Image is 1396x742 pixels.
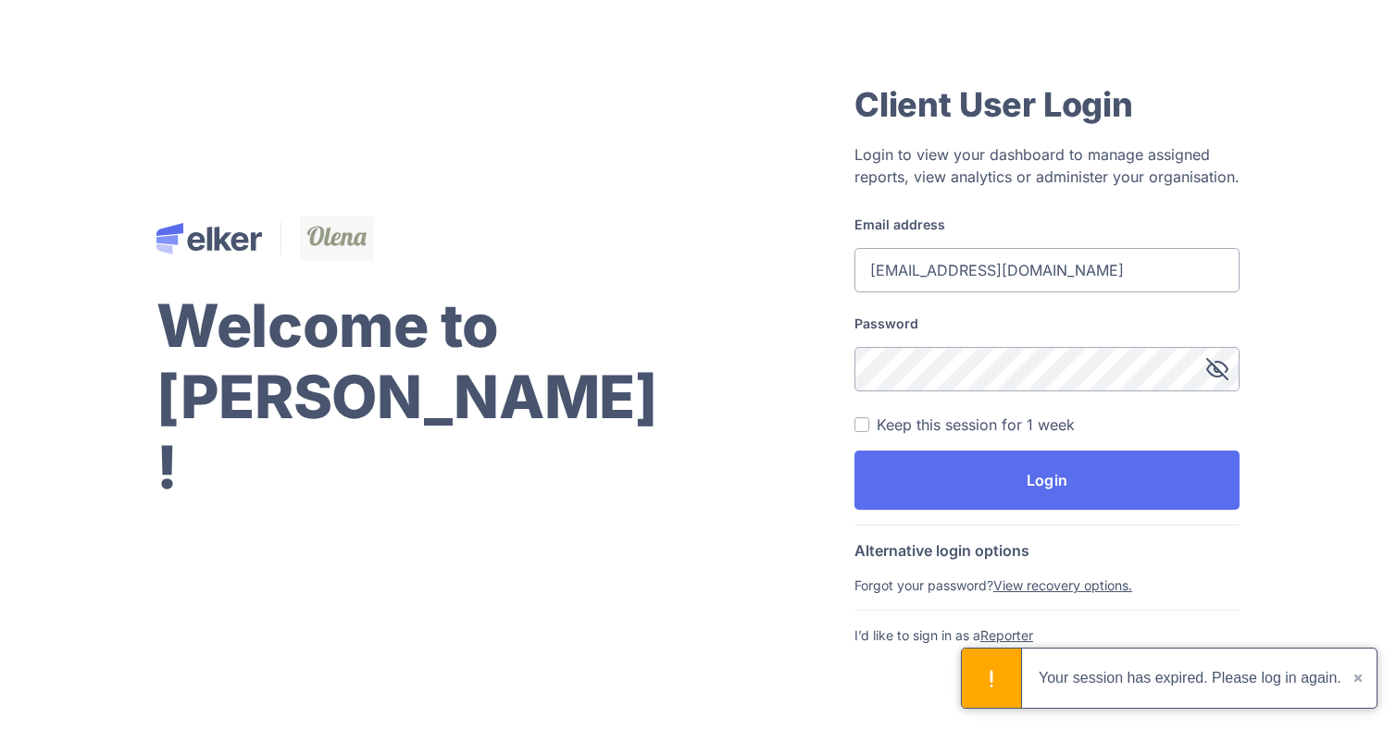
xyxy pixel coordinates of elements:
label: Email address [854,216,1240,233]
span: Login [1027,473,1067,488]
div: Login to view your dashboard to manage assigned reports, view analytics or administer your organi... [854,143,1240,188]
div: Alternative login options [854,540,1240,561]
button: close [1341,649,1377,708]
div: Forgot your password? [854,575,1240,595]
div: Client User Login [854,82,1240,127]
div: Your session has expired. Please log in again. [1039,649,1341,708]
img: Screenshot_2024-07-24_at_11%282%29.53.03.png [300,216,374,261]
a: View recovery options. [993,577,1132,593]
label: Password [854,315,1240,332]
div: Keep this session for 1 week [877,414,1075,436]
div: I’d like to sign in as a [854,625,1240,645]
a: Reporter [980,627,1033,643]
h2: Welcome to [PERSON_NAME] ! [156,291,657,503]
img: Elker [156,223,262,254]
button: Login [854,451,1240,510]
